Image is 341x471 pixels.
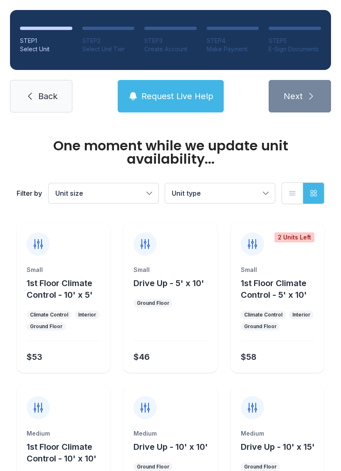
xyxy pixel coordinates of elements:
[269,37,321,45] div: STEP 5
[30,312,68,318] div: Climate Control
[244,312,282,318] div: Climate Control
[133,429,207,438] div: Medium
[133,278,204,288] span: Drive Up - 5' x 10'
[244,464,277,470] div: Ground Floor
[27,429,100,438] div: Medium
[144,37,197,45] div: STEP 3
[144,45,197,53] div: Create Account
[241,442,315,452] span: Drive Up - 10' x 15'
[241,429,314,438] div: Medium
[30,323,62,330] div: Ground Floor
[284,90,303,102] span: Next
[55,189,83,197] span: Unit size
[207,45,259,53] div: Make Payment
[27,441,107,464] button: 1st Floor Climate Control - 10' x 10'
[241,266,314,274] div: Small
[207,37,259,45] div: STEP 4
[38,90,57,102] span: Back
[17,139,324,166] div: One moment while we update unit availability...
[133,277,204,289] button: Drive Up - 5' x 10'
[137,300,169,307] div: Ground Floor
[133,442,208,452] span: Drive Up - 10' x 10'
[20,45,72,53] div: Select Unit
[241,277,321,301] button: 1st Floor Climate Control - 5' x 10'
[78,312,96,318] div: Interior
[27,278,93,300] span: 1st Floor Climate Control - 10' x 5'
[292,312,310,318] div: Interior
[82,45,135,53] div: Select Unit Tier
[27,351,42,363] div: $53
[274,232,314,242] div: 2 Units Left
[27,266,100,274] div: Small
[141,90,213,102] span: Request Live Help
[137,464,169,470] div: Ground Floor
[172,189,201,197] span: Unit type
[244,323,277,330] div: Ground Floor
[20,37,72,45] div: STEP 1
[165,183,275,203] button: Unit type
[49,183,158,203] button: Unit size
[133,266,207,274] div: Small
[241,351,257,363] div: $58
[27,442,96,464] span: 1st Floor Climate Control - 10' x 10'
[17,188,42,198] div: Filter by
[269,45,321,53] div: E-Sign Documents
[133,441,208,453] button: Drive Up - 10' x 10'
[27,277,107,301] button: 1st Floor Climate Control - 10' x 5'
[82,37,135,45] div: STEP 2
[241,441,315,453] button: Drive Up - 10' x 15'
[241,278,307,300] span: 1st Floor Climate Control - 5' x 10'
[133,351,150,363] div: $46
